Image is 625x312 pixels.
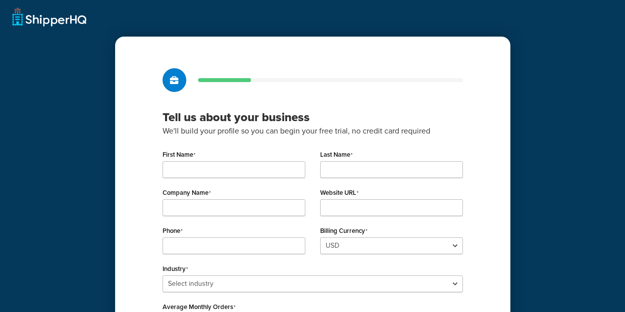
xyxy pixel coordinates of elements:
label: Website URL [320,189,359,197]
label: Last Name [320,151,353,159]
h3: Tell us about your business [163,110,463,125]
label: Company Name [163,189,211,197]
label: Phone [163,227,183,235]
label: Industry [163,265,188,273]
label: First Name [163,151,196,159]
p: We'll build your profile so you can begin your free trial, no credit card required [163,125,463,137]
label: Billing Currency [320,227,368,235]
label: Average Monthly Orders [163,303,236,311]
